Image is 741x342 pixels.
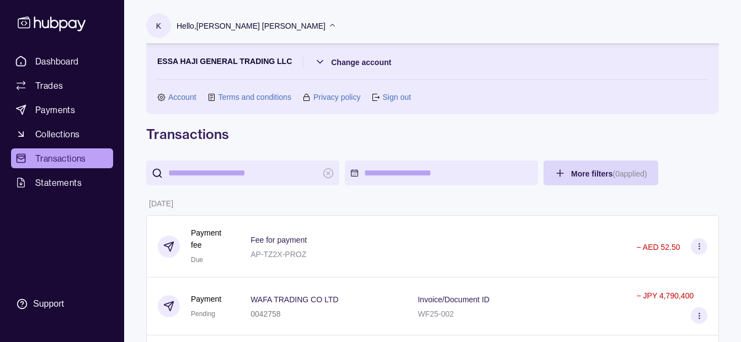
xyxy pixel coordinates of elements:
p: AP-TZ2X-PROZ [250,250,306,259]
p: − AED 52.50 [637,243,680,252]
button: Change account [314,55,391,68]
p: Fee for payment [250,236,307,244]
p: ESSA HAJI GENERAL TRADING LLC [157,55,292,68]
span: Dashboard [35,55,79,68]
div: Support [33,298,64,310]
span: Change account [331,58,391,67]
button: More filters(0applied) [543,161,658,185]
p: K [156,20,161,32]
span: Statements [35,176,82,189]
span: Trades [35,79,63,92]
a: Terms and conditions [218,91,291,103]
span: Due [191,256,203,264]
p: ( 0 applied) [612,169,647,178]
p: Payment [191,293,221,305]
p: WAFA TRADING CO LTD [250,295,338,304]
a: Transactions [11,148,113,168]
p: WF25-002 [418,309,454,318]
p: − JPY 4,790,400 [637,291,694,300]
a: Trades [11,76,113,95]
span: More filters [571,169,647,178]
input: search [168,161,317,185]
span: Payments [35,103,75,116]
p: [DATE] [149,199,173,208]
p: Payment fee [191,227,228,251]
p: Hello, [PERSON_NAME] [PERSON_NAME] [177,20,326,32]
span: Transactions [35,152,86,165]
span: Pending [191,310,215,318]
span: Collections [35,127,79,141]
h1: Transactions [146,125,719,143]
a: Payments [11,100,113,120]
p: 0042758 [250,309,281,318]
a: Dashboard [11,51,113,71]
a: Statements [11,173,113,193]
p: Invoice/Document ID [418,295,489,304]
a: Collections [11,124,113,144]
a: Account [168,91,196,103]
a: Privacy policy [313,91,361,103]
a: Support [11,292,113,316]
a: Sign out [382,91,411,103]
